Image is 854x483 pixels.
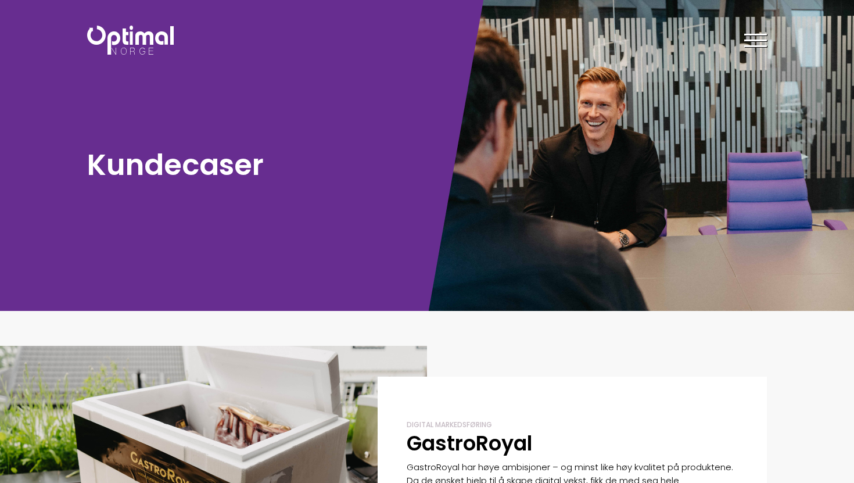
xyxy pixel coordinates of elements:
[87,146,421,184] h1: Kundecaser
[87,26,174,55] img: Optimal Norge
[407,420,738,430] div: Digital markedsføring
[407,430,738,457] h2: GastroRoyal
